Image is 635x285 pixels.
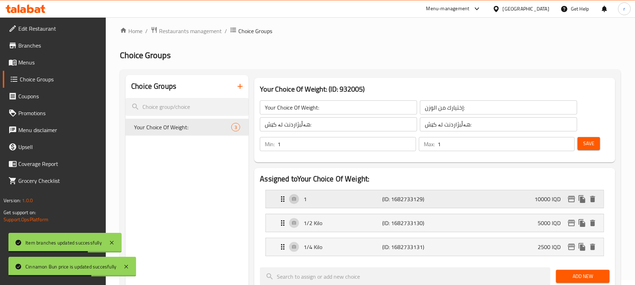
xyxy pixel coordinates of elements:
[566,242,577,252] button: edit
[18,176,100,185] span: Grocery Checklist
[577,242,587,252] button: duplicate
[426,5,470,13] div: Menu-management
[3,37,106,54] a: Branches
[3,172,106,189] a: Grocery Checklist
[566,218,577,228] button: edit
[566,194,577,204] button: edit
[623,5,625,13] span: r
[503,5,549,13] div: [GEOGRAPHIC_DATA]
[151,26,222,36] a: Restaurants management
[232,124,240,131] span: 3
[4,208,36,217] span: Get support on:
[3,105,106,122] a: Promotions
[265,140,275,148] p: Min:
[4,196,21,205] span: Version:
[577,218,587,228] button: duplicate
[304,195,382,203] p: 1
[3,54,106,71] a: Menus
[260,83,610,95] h3: Your Choice Of Weight: (ID: 932005)
[131,81,176,92] h2: Choice Groups
[231,123,240,131] div: Choices
[383,195,435,203] p: (ID: 1682733129)
[383,219,435,227] p: (ID: 1682733130)
[260,211,610,235] li: Expand
[538,219,566,227] p: 5000 IQD
[145,27,148,35] li: /
[3,71,106,88] a: Choice Groups
[20,75,100,83] span: Choice Groups
[577,194,587,204] button: duplicate
[120,27,142,35] a: Home
[3,138,106,155] a: Upsell
[25,263,116,271] div: Cinnamon Bun price is updated succesfully
[304,219,382,227] p: 1/2 Kilo
[25,239,102,247] div: Item branches updated successfully
[4,215,48,224] a: Support.OpsPlatform
[587,218,598,228] button: delete
[126,98,249,116] input: search
[134,123,231,131] span: Your Choice Of Weight:
[225,27,227,35] li: /
[3,20,106,37] a: Edit Restaurant
[266,190,604,208] div: Expand
[583,139,594,148] span: Save
[556,270,610,283] button: Add New
[3,155,106,172] a: Coverage Report
[266,238,604,256] div: Expand
[578,137,600,150] button: Save
[18,92,100,100] span: Coupons
[18,143,100,151] span: Upsell
[587,242,598,252] button: delete
[383,243,435,251] p: (ID: 1682733131)
[260,187,610,211] li: Expand
[120,26,621,36] nav: breadcrumb
[126,119,249,136] div: Your Choice Of Weight:3
[266,214,604,232] div: Expand
[18,58,100,67] span: Menus
[18,41,100,50] span: Branches
[18,126,100,134] span: Menu disclaimer
[538,243,566,251] p: 2500 IQD
[304,243,382,251] p: 1/4 Kilo
[18,160,100,168] span: Coverage Report
[587,194,598,204] button: delete
[535,195,566,203] p: 10000 IQD
[260,174,610,184] h2: Assigned to Your Choice Of Weight:
[562,272,604,281] span: Add New
[159,27,222,35] span: Restaurants management
[18,109,100,117] span: Promotions
[18,24,100,33] span: Edit Restaurant
[260,235,610,259] li: Expand
[3,122,106,138] a: Menu disclaimer
[238,27,272,35] span: Choice Groups
[22,196,33,205] span: 1.0.0
[424,140,435,148] p: Max:
[120,47,171,63] span: Choice Groups
[3,88,106,105] a: Coupons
